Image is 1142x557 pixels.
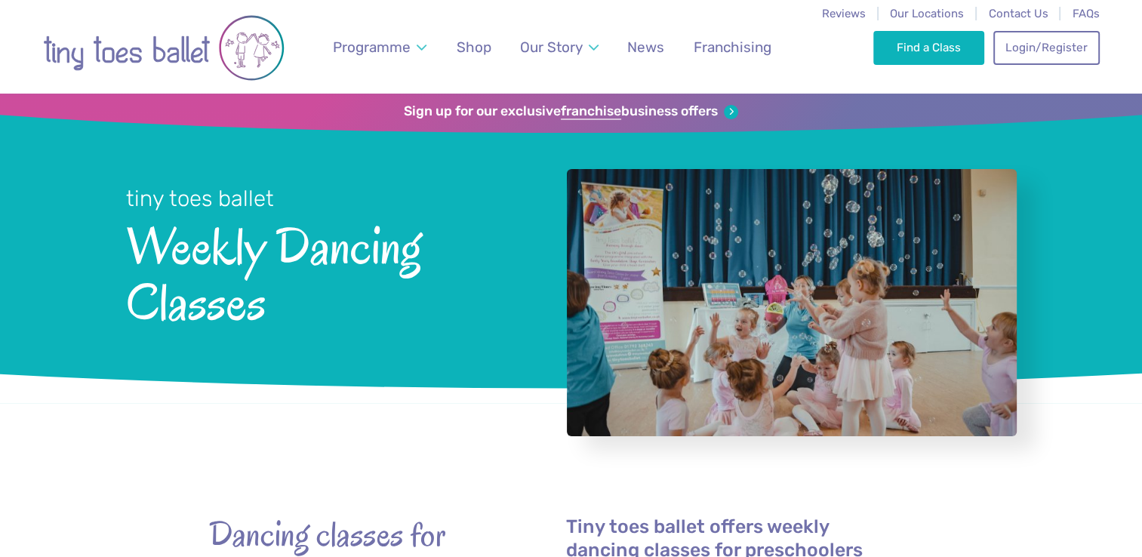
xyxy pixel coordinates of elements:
a: Franchising [686,29,778,65]
span: News [627,38,664,56]
span: Programme [333,38,411,56]
a: FAQs [1073,7,1100,20]
span: Franchising [694,38,771,56]
a: Sign up for our exclusivefranchisebusiness offers [404,103,738,120]
a: Programme [325,29,433,65]
a: Reviews [822,7,866,20]
a: News [620,29,672,65]
img: tiny toes ballet [43,10,285,86]
a: Shop [449,29,498,65]
span: Shop [457,38,491,56]
a: Login/Register [993,31,1099,64]
small: tiny toes ballet [126,186,274,211]
a: Find a Class [873,31,984,64]
a: Contact Us [988,7,1048,20]
span: Weekly Dancing Classes [126,214,527,331]
a: Our Locations [890,7,964,20]
strong: franchise [561,103,621,120]
a: Our Story [513,29,605,65]
span: Our Story [520,38,583,56]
